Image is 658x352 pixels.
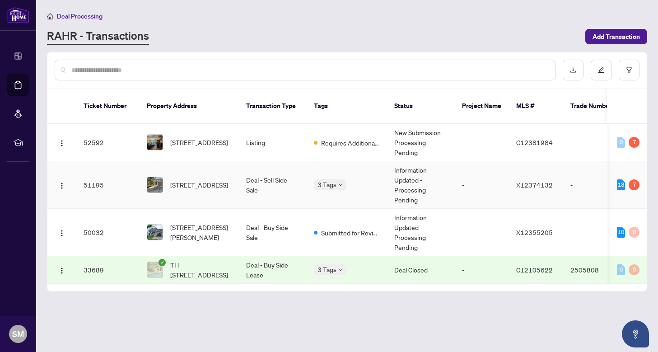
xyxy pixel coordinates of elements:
div: 0 [617,137,625,148]
img: thumbnail-img [147,225,163,240]
td: - [455,209,509,256]
img: thumbnail-img [147,262,163,277]
td: - [563,124,626,161]
span: [STREET_ADDRESS] [170,137,228,147]
img: logo [7,7,29,23]
td: 52592 [76,124,140,161]
span: SM [12,328,24,340]
span: Deal Processing [57,12,103,20]
span: C12381984 [516,138,553,146]
div: 0 [629,227,639,238]
span: C12105622 [516,266,553,274]
td: 50032 [76,209,140,256]
span: home [47,13,53,19]
span: 3 Tags [317,264,336,275]
td: New Submission - Processing Pending [387,124,455,161]
div: 0 [629,264,639,275]
button: Logo [55,135,69,150]
td: Deal - Buy Side Sale [239,209,307,256]
span: X12355205 [516,228,553,236]
span: down [338,183,343,187]
th: Transaction Type [239,89,307,124]
span: 3 Tags [317,179,336,190]
td: Deal - Buy Side Lease [239,256,307,284]
td: - [563,161,626,209]
img: thumbnail-img [147,177,163,192]
td: Deal Closed [387,256,455,284]
th: MLS # [509,89,563,124]
td: 51195 [76,161,140,209]
td: Information Updated - Processing Pending [387,209,455,256]
span: TH [STREET_ADDRESS] [170,260,232,280]
th: Project Name [455,89,509,124]
button: Logo [55,263,69,277]
span: download [570,67,576,73]
div: 13 [617,179,625,190]
span: check-circle [159,259,166,266]
td: Listing [239,124,307,161]
button: Logo [55,178,69,192]
div: 0 [617,264,625,275]
span: Requires Additional Docs [321,138,380,148]
button: edit [591,60,611,80]
img: Logo [58,267,65,274]
span: [STREET_ADDRESS] [170,180,228,190]
td: - [563,209,626,256]
td: - [455,256,509,284]
span: down [338,268,343,272]
span: Submitted for Review [321,228,380,238]
img: Logo [58,182,65,189]
td: - [455,161,509,209]
span: filter [626,67,632,73]
th: Ticket Number [76,89,140,124]
th: Tags [307,89,387,124]
img: Logo [58,230,65,237]
td: Information Updated - Processing Pending [387,161,455,209]
a: RAHR - Transactions [47,28,149,45]
img: thumbnail-img [147,135,163,150]
span: X12374132 [516,181,553,189]
td: - [455,124,509,161]
td: 2505808 [563,256,626,284]
th: Status [387,89,455,124]
div: 7 [629,137,639,148]
button: filter [619,60,639,80]
td: 33689 [76,256,140,284]
td: Deal - Sell Side Sale [239,161,307,209]
div: 7 [629,179,639,190]
th: Trade Number [563,89,626,124]
button: Add Transaction [585,29,647,44]
div: 10 [617,227,625,238]
button: download [563,60,583,80]
img: Logo [58,140,65,147]
button: Open asap [622,320,649,347]
span: Add Transaction [593,29,640,44]
th: Property Address [140,89,239,124]
span: edit [598,67,604,73]
span: [STREET_ADDRESS][PERSON_NAME] [170,222,232,242]
button: Logo [55,225,69,239]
